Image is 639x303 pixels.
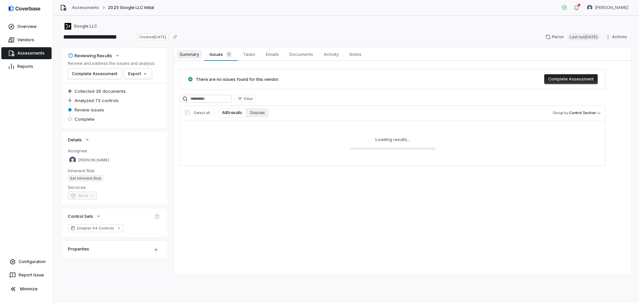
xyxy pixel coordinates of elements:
[68,175,103,182] span: Set Inherent Risk
[137,34,168,40] span: Created [DATE]
[544,74,598,84] button: Complete Assessment
[240,50,258,59] span: Tasks
[66,134,92,146] button: Details
[68,224,124,232] a: Enabler V4 Controls
[63,20,99,32] button: https://x.company/projects/bellwether/Google LLC
[287,50,316,59] span: Documents
[74,24,97,29] span: Google LLC
[68,53,112,59] div: Reviewing Results
[75,97,119,103] span: Analyzed 73 controls
[68,148,161,154] dt: Assignee
[196,77,279,82] span: There are no issues found for this vendor.
[347,50,364,59] span: Notes
[66,50,122,62] button: Reviewing Results
[218,108,246,117] button: All 0 results
[68,168,161,174] dt: Inherent Risk
[375,136,410,142] div: Loading results...
[1,21,52,33] a: Overview
[124,69,152,79] button: Export
[553,110,568,115] span: Group by
[77,226,114,231] span: Enabler V4 Controls
[68,137,82,143] span: Details
[75,116,95,122] span: Complete
[1,61,52,73] a: Reports
[177,50,202,59] span: Summary
[3,269,50,281] button: Report Issue
[75,107,104,113] span: Review issues
[185,110,190,115] input: Select all
[3,282,50,296] button: Minimize
[1,34,52,46] a: Vendors
[603,32,631,42] button: Actions
[169,31,181,43] button: Copy link
[108,5,154,10] span: 2025 Google LLC Initial
[595,5,628,10] span: [PERSON_NAME]
[226,51,232,58] span: 0
[75,88,126,94] span: Collected 26 documents
[1,47,52,59] a: Assessments
[68,184,161,190] dt: Services
[194,110,210,115] span: Select all
[72,5,99,10] a: Assessments
[263,50,282,59] span: Emails
[66,210,103,222] button: Control Sets
[587,5,592,10] img: Nic Weilbacher avatar
[583,3,632,13] button: Nic Weilbacher avatar[PERSON_NAME]
[3,256,50,268] a: Configuration
[68,213,93,219] span: Control Sets
[541,32,603,42] button: RerunLast run[DATE]
[568,34,599,40] span: Last run [DATE]
[234,95,256,103] button: Filter
[9,5,40,12] img: logo-D7KZi-bG.svg
[68,61,155,66] p: Review and address the issues and analysis
[244,96,253,101] span: Filter
[321,50,341,59] span: Activity
[69,157,76,163] img: Kourtney Shields avatar
[246,108,269,117] button: 0 issues
[79,158,109,163] span: [PERSON_NAME]
[207,50,235,59] span: Issues
[68,69,121,79] button: Complete Assessment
